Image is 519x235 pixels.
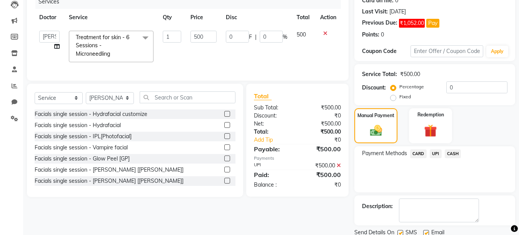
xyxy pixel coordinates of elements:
[430,149,442,158] span: UPI
[315,9,341,26] th: Action
[362,149,407,157] span: Payment Methods
[399,93,411,100] label: Fixed
[248,112,297,120] div: Discount:
[297,170,347,179] div: ₹500.00
[362,19,397,28] div: Previous Due:
[297,162,347,170] div: ₹500.00
[248,170,297,179] div: Paid:
[64,9,158,26] th: Service
[248,144,297,154] div: Payable:
[255,33,257,41] span: |
[297,144,347,154] div: ₹500.00
[248,181,297,189] div: Balance :
[445,149,461,158] span: CASH
[254,92,272,100] span: Total
[110,50,113,57] a: x
[297,112,347,120] div: ₹0
[248,120,297,128] div: Net:
[426,19,439,28] button: Pay
[305,136,347,144] div: ₹0
[362,84,386,92] div: Discount:
[35,166,184,174] div: Facials single session - [PERSON_NAME] [[PERSON_NAME]]
[297,128,347,136] div: ₹500.00
[35,177,184,185] div: Facials single session - [PERSON_NAME] [[PERSON_NAME]]
[362,8,388,16] div: Last Visit:
[35,9,64,26] th: Doctor
[411,45,483,57] input: Enter Offer / Coupon Code
[389,8,406,16] div: [DATE]
[248,136,305,144] a: Add Tip
[362,70,397,78] div: Service Total:
[297,104,347,112] div: ₹500.00
[248,128,297,136] div: Total:
[186,9,221,26] th: Price
[400,70,420,78] div: ₹500.00
[297,181,347,189] div: ₹0
[35,110,147,118] div: Facials single session - Hydrafacial customize
[399,83,424,90] label: Percentage
[76,34,129,57] span: Treatment for skin - 6 Sessions - Microneedling
[362,31,379,39] div: Points:
[140,91,235,103] input: Search or Scan
[35,144,128,152] div: Facials single session - Vampire facial
[417,111,444,118] label: Redemption
[381,31,384,39] div: 0
[357,112,394,119] label: Manual Payment
[35,132,132,141] div: Facials single session - IPL[Photofacial]
[248,162,297,170] div: UPI
[249,33,252,41] span: F
[254,155,341,162] div: Payments
[410,149,427,158] span: CARD
[297,31,306,38] span: 500
[283,33,287,41] span: %
[362,47,411,55] div: Coupon Code
[35,121,121,129] div: Facials single session - Hydrafacial
[292,9,315,26] th: Total
[248,104,297,112] div: Sub Total:
[35,155,130,163] div: Facials single session - Glow Peel [GP]
[297,120,347,128] div: ₹500.00
[362,202,393,210] div: Description:
[399,19,425,28] span: ₹1,052.00
[366,124,386,137] img: _cash.svg
[420,123,441,139] img: _gift.svg
[158,9,185,26] th: Qty
[486,46,508,57] button: Apply
[221,9,292,26] th: Disc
